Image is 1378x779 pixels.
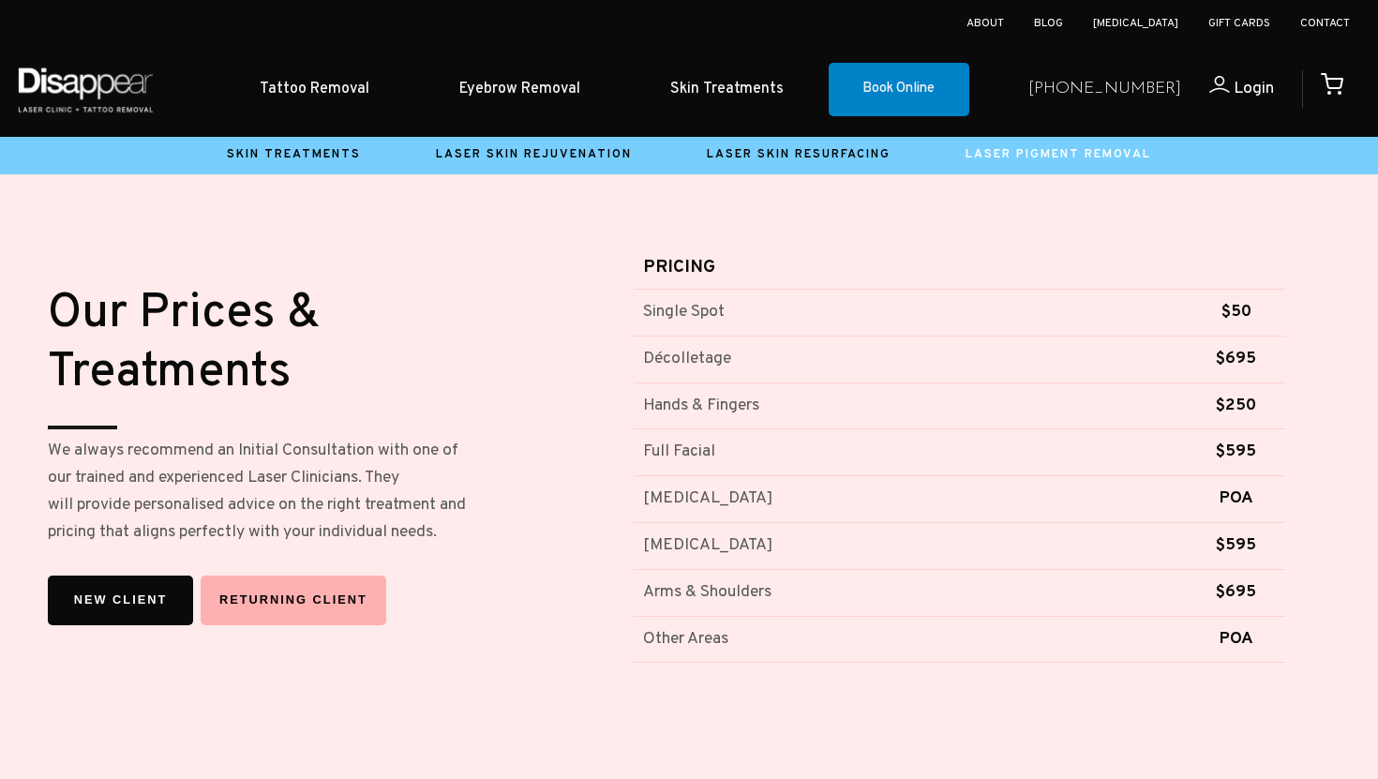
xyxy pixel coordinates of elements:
[966,16,1004,31] a: About
[436,147,632,162] a: Laser Skin Rejuvenation
[1216,348,1256,369] strong: $695
[14,56,157,123] img: Disappear - Laser Clinic and Tattoo Removal Services in Sydney, Australia
[634,337,1188,383] td: Décolletage
[707,147,891,162] a: Laser Skin Resurfacing
[227,147,361,162] a: Skin Treatments
[1234,78,1274,99] span: Login
[643,256,715,278] span: PRICING
[1208,16,1270,31] a: Gift Cards
[634,429,1188,476] td: Full Facial
[634,570,1188,617] td: Arms & Shoulders
[414,61,625,118] a: Eyebrow Removal
[1216,395,1256,416] strong: $250
[634,617,1188,664] td: Other Areas
[1034,16,1063,31] a: Blog
[215,61,414,118] a: Tattoo Removal
[1216,534,1256,556] strong: $595
[1093,16,1178,31] a: [MEDICAL_DATA]
[201,576,386,625] a: Returning Client
[1028,76,1181,103] a: [PHONE_NUMBER]
[48,576,193,625] a: New Client
[48,284,320,403] small: Our Prices & Treatments
[1216,581,1256,603] strong: $695
[1181,76,1274,103] a: Login
[48,438,484,546] p: We always recommend an Initial Consultation with one of our trained and experienced Laser Clinici...
[1220,628,1253,650] strong: POA
[1300,16,1350,31] a: Contact
[1221,301,1251,322] span: $50
[634,290,1188,337] td: Single Spot
[829,63,969,117] a: Book Online
[625,61,829,118] a: Skin Treatments
[634,383,1188,430] td: Hands & Fingers
[1220,487,1253,509] span: POA
[1216,441,1256,462] strong: $595
[634,523,1188,570] td: [MEDICAL_DATA]
[634,476,1188,523] td: [MEDICAL_DATA]
[966,147,1151,162] a: Laser Pigment Removal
